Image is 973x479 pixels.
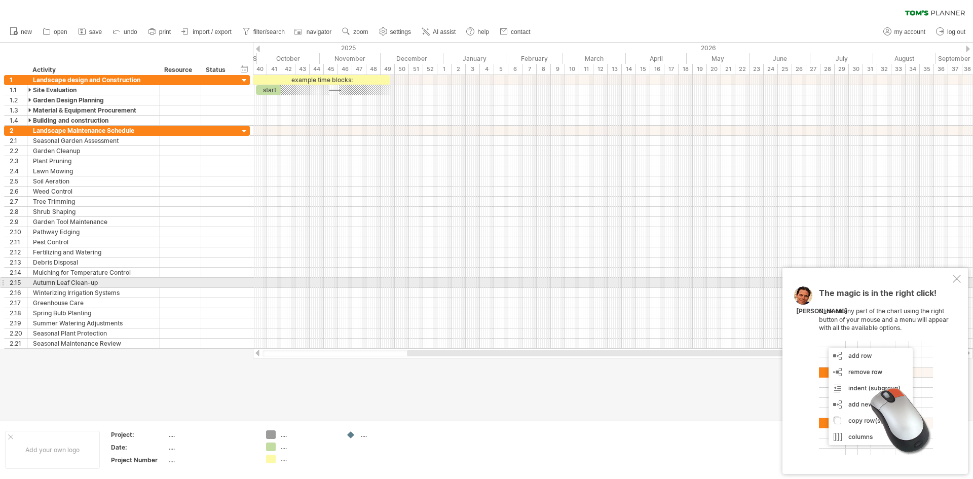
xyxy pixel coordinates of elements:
[340,25,371,39] a: zoom
[33,278,154,287] div: Autumn Leaf Clean-up
[810,53,873,64] div: July 2026
[693,64,707,75] div: 19
[608,64,622,75] div: 13
[433,28,456,35] span: AI assist
[10,95,27,105] div: 1.2
[7,25,35,39] a: new
[806,64,820,75] div: 27
[169,443,254,452] div: ....
[10,85,27,95] div: 1.1
[33,105,154,115] div: Material & Equipment Procurement
[32,65,154,75] div: Activity
[551,64,565,75] div: 9
[10,328,27,338] div: 2.20
[169,430,254,439] div: ....
[324,64,338,75] div: 45
[477,28,489,35] span: help
[464,25,492,39] a: help
[835,64,849,75] div: 29
[877,64,891,75] div: 32
[423,64,437,75] div: 52
[33,136,154,145] div: Seasonal Garden Assessment
[33,75,154,85] div: Landscape design and Construction
[819,288,937,303] span: The magic is in the right click!
[110,25,140,39] a: undo
[891,64,906,75] div: 33
[253,64,267,75] div: 40
[10,197,27,206] div: 2.7
[164,65,195,75] div: Resource
[511,28,531,35] span: contact
[579,64,593,75] div: 11
[310,64,324,75] div: 44
[796,307,847,316] div: [PERSON_NAME]
[33,116,154,125] div: Building and construction
[10,176,27,186] div: 2.5
[687,53,750,64] div: May 2026
[10,298,27,308] div: 2.17
[626,53,687,64] div: April 2026
[10,136,27,145] div: 2.1
[33,288,154,298] div: Winterizing Irrigation Systems
[10,126,27,135] div: 2
[563,53,626,64] div: March 2026
[193,28,232,35] span: import / export
[508,64,522,75] div: 6
[452,64,466,75] div: 2
[506,53,563,64] div: February 2026
[10,75,27,85] div: 1
[76,25,105,39] a: save
[650,64,664,75] div: 16
[750,53,810,64] div: June 2026
[10,318,27,328] div: 2.19
[10,227,27,237] div: 2.10
[33,85,154,95] div: Site Evaluation
[764,64,778,75] div: 24
[33,156,154,166] div: Plant Pruning
[636,64,650,75] div: 15
[934,64,948,75] div: 36
[281,443,336,451] div: ....
[494,64,508,75] div: 5
[54,28,67,35] span: open
[33,217,154,227] div: Garden Tool Maintenance
[361,430,416,439] div: ....
[33,197,154,206] div: Tree Trimming
[267,64,281,75] div: 41
[33,308,154,318] div: Spring Bulb Planting
[480,64,494,75] div: 4
[735,64,750,75] div: 22
[948,64,962,75] div: 37
[33,187,154,196] div: Weed Control
[33,176,154,186] div: Soil Aeration
[437,64,452,75] div: 1
[565,64,579,75] div: 10
[10,268,27,277] div: 2.14
[33,95,154,105] div: Garden Design Planning
[33,247,154,257] div: Fertilizing and Watering
[281,430,336,439] div: ....
[881,25,928,39] a: my account
[10,156,27,166] div: 2.3
[257,53,320,64] div: October 2025
[10,278,27,287] div: 2.15
[295,64,310,75] div: 43
[377,25,414,39] a: settings
[352,64,366,75] div: 47
[281,455,336,463] div: ....
[419,25,459,39] a: AI assist
[145,25,174,39] a: print
[920,64,934,75] div: 35
[409,64,423,75] div: 51
[338,64,352,75] div: 46
[863,64,877,75] div: 31
[111,430,167,439] div: Project:
[679,64,693,75] div: 18
[849,64,863,75] div: 30
[179,25,235,39] a: import / export
[395,64,409,75] div: 50
[593,64,608,75] div: 12
[750,64,764,75] div: 23
[10,288,27,298] div: 2.16
[778,64,792,75] div: 25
